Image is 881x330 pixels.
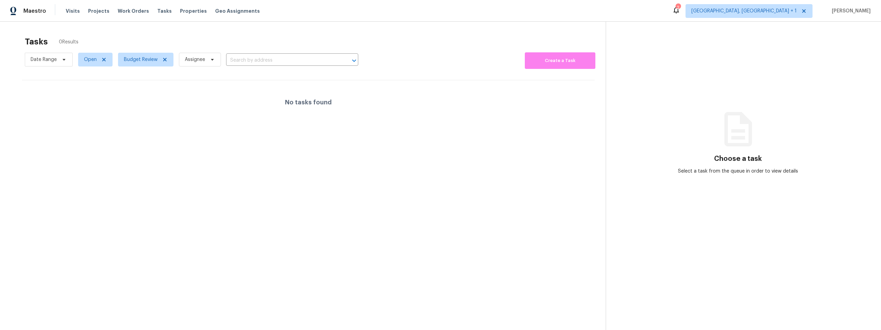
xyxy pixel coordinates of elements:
[66,8,80,14] span: Visits
[25,38,48,45] h2: Tasks
[525,52,595,69] button: Create a Task
[528,57,592,65] span: Create a Task
[349,56,359,65] button: Open
[157,9,172,13] span: Tasks
[829,8,871,14] span: [PERSON_NAME]
[714,155,762,162] h3: Choose a task
[691,8,797,14] span: [GEOGRAPHIC_DATA], [GEOGRAPHIC_DATA] + 1
[118,8,149,14] span: Work Orders
[185,56,205,63] span: Assignee
[124,56,158,63] span: Budget Review
[676,4,680,11] div: 2
[23,8,46,14] span: Maestro
[88,8,109,14] span: Projects
[672,168,804,175] div: Select a task from the queue in order to view details
[180,8,207,14] span: Properties
[285,99,332,106] h4: No tasks found
[59,39,78,45] span: 0 Results
[215,8,260,14] span: Geo Assignments
[226,55,339,66] input: Search by address
[31,56,57,63] span: Date Range
[84,56,97,63] span: Open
